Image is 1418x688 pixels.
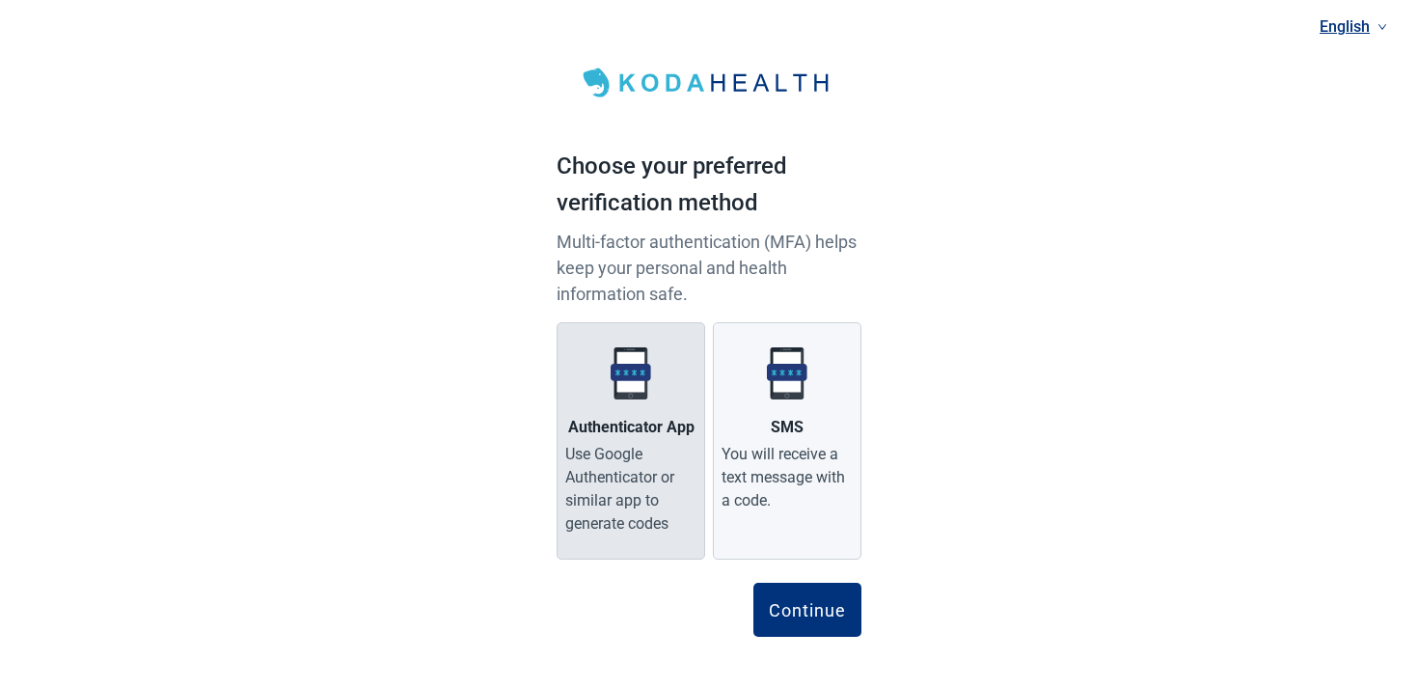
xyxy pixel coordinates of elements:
div: SMS [771,416,804,439]
button: Continue [753,583,861,637]
div: Continue [769,600,846,619]
div: Authenticator App [568,416,695,439]
a: Current language: English [1312,11,1395,42]
main: Main content [557,23,861,675]
div: You will receive a text message with a code. [722,443,853,512]
p: Multi-factor authentication (MFA) helps keep your personal and health information safe. [557,229,861,307]
img: Koda Health [572,62,846,104]
div: Use Google Authenticator or similar app to generate codes [565,443,696,536]
span: down [1377,22,1387,32]
h1: Choose your preferred verification method [557,149,861,229]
